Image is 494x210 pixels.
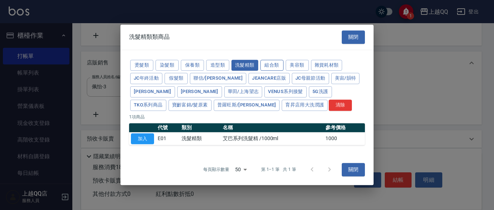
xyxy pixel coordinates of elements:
[130,86,175,97] button: [PERSON_NAME]
[129,114,365,120] p: 1 項商品
[311,60,342,71] button: 雜貨耗材類
[130,60,153,71] button: 燙髮類
[181,60,204,71] button: 保養類
[292,73,329,84] button: JC母親節活動
[282,100,328,111] button: 育昇店用大洗潤護
[260,60,284,71] button: 組合類
[224,86,263,97] button: 華田/上海望志
[231,60,258,71] button: 洗髮精類
[156,60,179,71] button: 染髮類
[221,132,324,145] td: 艾巴系列洗髮精 /1000ml
[169,100,212,111] button: 寶齡富錦/髮原素
[309,86,332,97] button: 5G洗護
[180,132,221,145] td: 洗髮精類
[214,100,280,111] button: 普羅旺斯/[PERSON_NAME]
[329,100,352,111] button: 清除
[156,132,180,145] td: E01
[130,73,162,84] button: JC年終活動
[324,132,365,145] td: 1000
[177,86,222,97] button: [PERSON_NAME]
[342,30,365,44] button: 關閉
[221,123,324,133] th: 名稱
[286,60,309,71] button: 美容類
[203,167,229,173] p: 每頁顯示數量
[324,123,365,133] th: 參考價格
[248,73,290,84] button: JeanCare店販
[190,73,246,84] button: 聯信/[PERSON_NAME]
[130,100,166,111] button: TKO系列商品
[331,73,360,84] button: 美宙/韻特
[232,160,250,180] div: 50
[129,34,170,41] span: 洗髮精類類商品
[165,73,188,84] button: 假髮類
[261,167,296,173] p: 第 1–1 筆 共 1 筆
[180,123,221,133] th: 類別
[342,163,365,176] button: 關閉
[156,123,180,133] th: 代號
[131,133,154,144] button: 加入
[206,60,229,71] button: 造型類
[264,86,306,97] button: Venus系列接髮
